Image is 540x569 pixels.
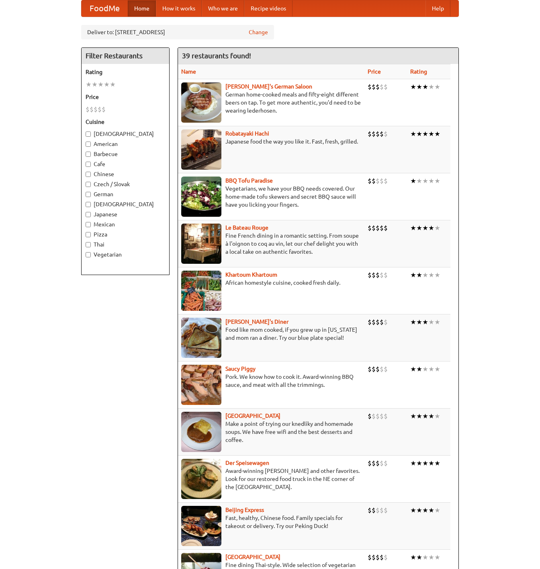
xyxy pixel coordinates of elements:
li: ★ [422,365,428,374]
input: Mexican [86,222,91,227]
a: Saucy Piggy [225,366,256,372]
li: ★ [428,177,434,185]
li: $ [384,82,388,91]
label: German [86,190,165,198]
div: Deliver to: [STREET_ADDRESS] [81,25,274,39]
label: Vegetarian [86,251,165,259]
li: ★ [428,365,434,374]
li: ★ [434,365,440,374]
img: beijing.jpg [181,506,221,546]
input: German [86,192,91,197]
a: [PERSON_NAME]'s German Saloon [225,83,312,90]
li: ★ [410,271,416,279]
li: ★ [428,506,434,515]
img: bateaurouge.jpg [181,224,221,264]
li: $ [376,318,380,327]
li: $ [384,271,388,279]
li: $ [380,365,384,374]
li: $ [380,553,384,562]
li: $ [372,82,376,91]
li: $ [368,553,372,562]
li: $ [380,224,384,232]
label: Thai [86,240,165,249]
li: ★ [410,506,416,515]
li: ★ [92,80,98,89]
li: ★ [428,271,434,279]
li: $ [368,177,372,185]
li: ★ [416,271,422,279]
li: $ [380,177,384,185]
li: $ [368,459,372,468]
li: $ [372,129,376,138]
li: ★ [416,318,422,327]
li: ★ [434,177,440,185]
b: [PERSON_NAME]'s Diner [225,318,288,325]
li: ★ [410,82,416,91]
li: $ [376,365,380,374]
li: ★ [422,459,428,468]
li: ★ [428,553,434,562]
li: ★ [422,82,428,91]
li: ★ [416,506,422,515]
li: $ [376,412,380,421]
li: $ [380,82,384,91]
li: ★ [434,129,440,138]
input: [DEMOGRAPHIC_DATA] [86,131,91,137]
li: $ [372,318,376,327]
li: ★ [428,82,434,91]
input: Thai [86,242,91,247]
li: $ [384,318,388,327]
li: $ [368,318,372,327]
a: [GEOGRAPHIC_DATA] [225,413,280,419]
li: ★ [434,412,440,421]
li: $ [384,177,388,185]
li: $ [384,506,388,515]
li: $ [86,105,90,114]
a: Khartoum Khartoum [225,271,277,278]
p: Japanese food the way you like it. Fast, fresh, grilled. [181,138,361,146]
input: Chinese [86,172,91,177]
li: ★ [434,224,440,232]
li: ★ [428,459,434,468]
li: ★ [410,177,416,185]
li: ★ [422,177,428,185]
li: $ [384,224,388,232]
li: $ [372,365,376,374]
li: $ [380,318,384,327]
li: $ [376,459,380,468]
li: $ [380,459,384,468]
input: Pizza [86,232,91,237]
li: $ [372,177,376,185]
a: Robatayaki Hachi [225,130,269,137]
li: $ [376,553,380,562]
li: $ [368,224,372,232]
a: How it works [156,0,202,16]
h4: Filter Restaurants [82,48,169,64]
li: $ [384,459,388,468]
li: ★ [422,412,428,421]
li: $ [384,129,388,138]
li: $ [376,177,380,185]
li: ★ [422,553,428,562]
a: Der Speisewagen [225,460,269,466]
a: [GEOGRAPHIC_DATA] [225,554,280,560]
li: $ [90,105,94,114]
li: $ [368,271,372,279]
li: ★ [422,271,428,279]
li: $ [368,506,372,515]
li: $ [98,105,102,114]
p: Food like mom cooked, if you grew up in [US_STATE] and mom ran a diner. Try our blue plate special! [181,326,361,342]
li: ★ [410,224,416,232]
li: ★ [416,412,422,421]
a: Beijing Express [225,507,264,513]
label: American [86,140,165,148]
li: ★ [410,553,416,562]
li: $ [372,271,376,279]
li: ★ [416,365,422,374]
p: German home-cooked meals and fifty-eight different beers on tap. To get more authentic, you'd nee... [181,90,361,115]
